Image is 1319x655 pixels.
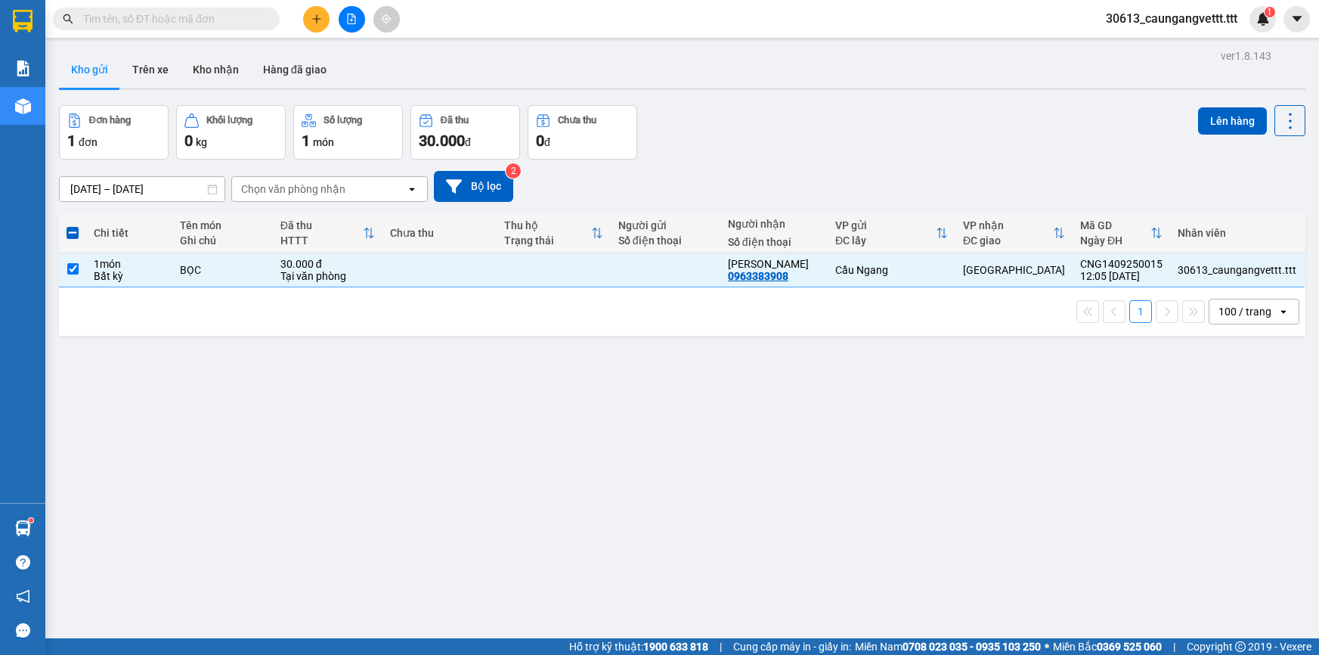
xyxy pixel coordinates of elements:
[1094,9,1249,28] span: 30613_caungangvettt.ttt
[963,264,1065,276] div: [GEOGRAPHIC_DATA]
[15,520,31,536] img: warehouse-icon
[536,132,544,150] span: 0
[94,227,165,239] div: Chi tiết
[293,105,403,160] button: Số lượng1món
[251,51,339,88] button: Hàng đã giao
[303,6,330,33] button: plus
[176,105,286,160] button: Khối lượng0kg
[643,641,708,653] strong: 1900 633 818
[280,219,363,231] div: Đã thu
[1256,12,1270,26] img: icon-new-feature
[324,115,362,126] div: Số lượng
[558,115,596,126] div: Chưa thu
[1283,6,1310,33] button: caret-down
[184,132,193,150] span: 0
[16,589,30,604] span: notification
[728,236,820,248] div: Số điện thoại
[59,105,169,160] button: Đơn hàng1đơn
[273,213,382,253] th: Toggle SortBy
[390,227,489,239] div: Chưa thu
[15,98,31,114] img: warehouse-icon
[835,264,948,276] div: Cầu Ngang
[410,105,520,160] button: Đã thu30.000đ
[311,14,322,24] span: plus
[13,10,33,33] img: logo-vxr
[16,623,30,638] span: message
[1080,258,1163,270] div: CNG1409250015
[1267,7,1272,17] span: 1
[434,171,513,202] button: Bộ lọc
[373,6,400,33] button: aim
[120,51,181,88] button: Trên xe
[181,51,251,88] button: Kho nhận
[1053,638,1162,655] span: Miền Bắc
[903,641,1041,653] strong: 0708 023 035 - 0935 103 250
[618,219,713,231] div: Người gửi
[381,14,392,24] span: aim
[63,14,73,24] span: search
[16,555,30,570] span: question-circle
[618,234,713,247] div: Số điện thoại
[1045,644,1049,650] span: ⚪️
[302,132,310,150] span: 1
[835,219,936,231] div: VP gửi
[1235,641,1246,652] span: copyright
[465,136,471,148] span: đ
[241,182,345,197] div: Chọn văn phòng nhận
[720,638,722,655] span: |
[346,14,357,24] span: file-add
[280,234,363,247] div: HTTT
[544,136,550,148] span: đ
[1221,48,1271,64] div: ver 1.8.143
[1080,219,1150,231] div: Mã GD
[441,115,469,126] div: Đã thu
[1218,304,1271,319] div: 100 / trang
[339,6,365,33] button: file-add
[1178,227,1296,239] div: Nhân viên
[1198,107,1267,135] button: Lên hàng
[180,264,265,276] div: BỌC
[206,115,252,126] div: Khối lượng
[280,270,375,282] div: Tại văn phòng
[955,213,1073,253] th: Toggle SortBy
[196,136,207,148] span: kg
[1097,641,1162,653] strong: 0369 525 060
[1290,12,1304,26] span: caret-down
[1277,306,1290,318] svg: open
[528,105,637,160] button: Chưa thu0đ
[497,213,611,253] th: Toggle SortBy
[1178,264,1296,276] div: 30613_caungangvettt.ttt
[728,270,788,282] div: 0963383908
[1265,7,1275,17] sup: 1
[280,258,375,270] div: 30.000 đ
[1080,270,1163,282] div: 12:05 [DATE]
[855,638,1041,655] span: Miền Nam
[1073,213,1170,253] th: Toggle SortBy
[1080,234,1150,247] div: Ngày ĐH
[506,163,521,178] sup: 2
[83,11,262,27] input: Tìm tên, số ĐT hoặc mã đơn
[406,183,418,195] svg: open
[59,51,120,88] button: Kho gửi
[1173,638,1175,655] span: |
[79,136,98,148] span: đơn
[728,218,820,230] div: Người nhận
[569,638,708,655] span: Hỗ trợ kỹ thuật:
[963,219,1053,231] div: VP nhận
[828,213,955,253] th: Toggle SortBy
[728,258,820,270] div: NGỌC CHÂU
[29,518,33,523] sup: 1
[15,61,31,76] img: solution-icon
[60,177,224,201] input: Select a date range.
[504,219,591,231] div: Thu hộ
[504,234,591,247] div: Trạng thái
[180,234,265,247] div: Ghi chú
[835,234,936,247] div: ĐC lấy
[1129,300,1152,323] button: 1
[180,219,265,231] div: Tên món
[94,270,165,282] div: Bất kỳ
[89,115,131,126] div: Đơn hàng
[313,136,334,148] span: món
[67,132,76,150] span: 1
[419,132,465,150] span: 30.000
